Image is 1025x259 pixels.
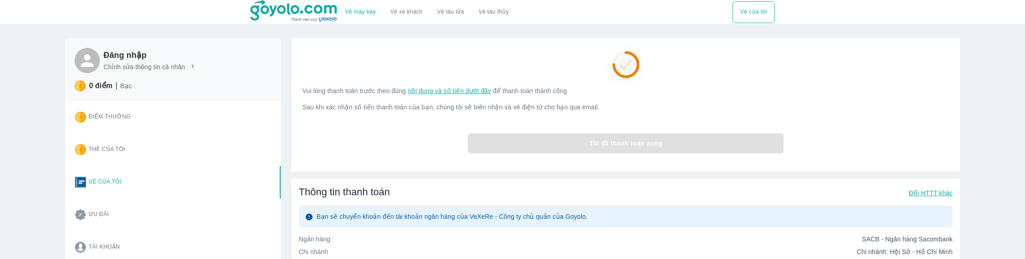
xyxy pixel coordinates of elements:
[103,50,197,61] h6: Đăng nhập
[302,86,949,112] p: Vui lòng thanh toán trước theo đúng để thanh toán thành công Sau khi xác nhận số tiền thanh toán ...
[471,1,516,23] button: Vé tàu thủy
[345,9,376,15] a: Vé máy bay
[120,81,132,90] p: Bạc
[408,87,491,94] span: nội dung và số tiền dưới đây
[75,80,85,91] img: star
[626,247,953,256] p: Chi nhánh: Hội Sở - Hồ Chí Minh
[299,247,626,256] p: Chi nhánh
[68,166,230,198] button: Vé của tôi
[430,1,471,23] a: Vé tàu lửa
[75,242,86,253] img: account
[75,209,86,220] img: promotion
[75,112,86,122] img: star
[909,188,953,198] p: Đổi HTTT khác
[299,235,626,244] p: Ngân hàng
[68,133,230,166] button: Thẻ của tôi
[68,198,230,231] button: Ưu đãi
[338,1,516,23] div: choose transportation mode
[390,9,423,15] a: Vé xe khách
[68,101,230,133] button: Điểm thưởng
[89,81,113,90] p: 0 điểm
[75,144,86,155] img: star
[733,1,775,23] button: Vé của tôi
[733,1,775,23] div: choose transportation mode
[316,212,588,221] p: Bạn sẽ chuyển khoản đến tài khoản ngân hàng của VeXeRe - Công ty chủ quản của Goyolo.
[103,62,185,71] p: Chỉnh sửa thông tin cá nhân
[75,177,86,188] img: ticket
[299,186,390,198] span: Thông tin thanh toán
[626,235,953,244] p: SACB - Ngân hàng Sacombank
